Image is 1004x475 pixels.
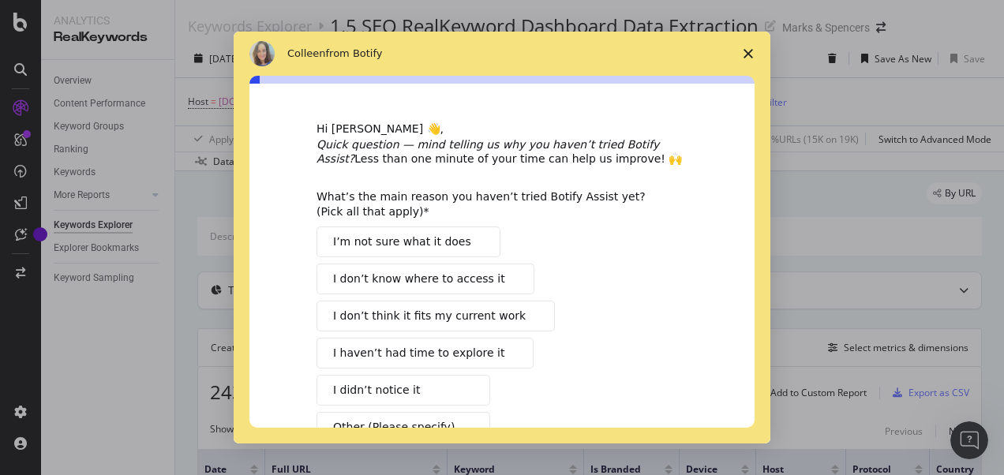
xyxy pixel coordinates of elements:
[333,234,471,250] span: I’m not sure what it does
[333,419,455,436] span: Other (Please specify)
[333,345,504,361] span: I haven’t had time to explore it
[317,138,659,165] i: Quick question — mind telling us why you haven’t tried Botify Assist?
[317,338,534,368] button: I haven’t had time to explore it
[249,41,275,66] img: Profile image for Colleen
[333,308,526,324] span: I don’t think it fits my current work
[287,47,326,59] span: Colleen
[317,264,534,294] button: I don’t know where to access it
[317,226,500,257] button: I’m not sure what it does
[326,47,383,59] span: from Botify
[317,301,555,331] button: I don’t think it fits my current work
[317,189,664,218] div: What’s the main reason you haven’t tried Botify Assist yet? (Pick all that apply)
[333,382,420,398] span: I didn’t notice it
[317,137,687,166] div: Less than one minute of your time can help us improve! 🙌
[333,271,505,287] span: I don’t know where to access it
[726,32,770,76] span: Close survey
[317,375,490,406] button: I didn’t notice it
[317,412,490,443] button: Other (Please specify)
[317,122,687,137] div: Hi [PERSON_NAME] 👋,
